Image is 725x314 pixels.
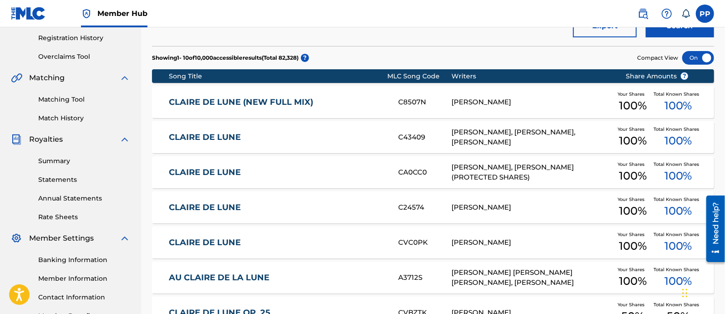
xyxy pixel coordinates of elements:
span: 100 % [664,273,692,289]
span: Total Known Shares [654,231,703,238]
div: CA0CC0 [398,167,451,178]
div: C43409 [398,132,451,143]
img: Matching [11,72,22,83]
div: [PERSON_NAME] [PERSON_NAME] [PERSON_NAME], [PERSON_NAME] [451,268,612,288]
span: Total Known Shares [654,91,703,98]
span: 100 % [664,133,692,149]
div: Notifications [681,9,690,18]
div: [PERSON_NAME] [451,202,612,213]
span: Total Known Shares [654,196,703,203]
span: Your Shares [618,301,648,308]
img: Top Rightsholder [81,8,92,19]
span: 100 % [664,203,692,219]
div: Song Title [169,72,388,81]
img: Member Settings [11,233,22,244]
span: Member Hub [97,8,147,19]
a: Matching Tool [38,95,130,104]
a: Contact Information [38,293,130,302]
span: Member Settings [29,233,94,244]
div: C24574 [398,202,451,213]
img: expand [119,233,130,244]
span: 100 % [619,238,647,254]
a: Banking Information [38,255,130,265]
a: Summary [38,156,130,166]
a: Rate Sheets [38,212,130,222]
div: [PERSON_NAME], [PERSON_NAME], [PERSON_NAME] [451,127,612,148]
div: Help [658,5,676,23]
span: 100 % [619,273,647,289]
span: Your Shares [618,161,648,168]
span: 100 % [619,168,647,184]
span: ? [301,54,309,62]
span: Your Shares [618,231,648,238]
span: 100 % [664,168,692,184]
a: CLAIRE DE LUNE [169,132,386,143]
span: Royalties [29,134,63,145]
img: search [638,8,649,19]
img: help [661,8,672,19]
span: Compact View [637,54,678,62]
span: Total Known Shares [654,301,703,308]
span: Total Known Shares [654,126,703,133]
div: CVC0PK [398,237,451,248]
img: MLC Logo [11,7,46,20]
img: expand [119,134,130,145]
span: 100 % [664,238,692,254]
span: 100 % [664,98,692,114]
span: Your Shares [618,196,648,203]
img: expand [119,72,130,83]
span: 100 % [619,133,647,149]
a: CLAIRE DE LUNE [169,167,386,178]
span: ? [681,72,688,80]
div: A3712S [398,273,451,283]
div: [PERSON_NAME], [PERSON_NAME] (PROTECTED SHARES) [451,162,612,183]
a: Annual Statements [38,194,130,203]
p: Showing 1 - 10 of 10,000 accessible results (Total 82,328 ) [152,54,299,62]
div: C8507N [398,97,451,108]
a: Member Information [38,274,130,283]
a: Match History [38,113,130,123]
a: AU CLAIRE DE LA LUNE [169,273,386,283]
img: Royalties [11,134,22,145]
div: [PERSON_NAME] [451,97,612,108]
a: Registration History [38,33,130,43]
span: Your Shares [618,266,648,273]
div: User Menu [696,5,714,23]
div: [PERSON_NAME] [451,237,612,248]
div: Drag [682,279,688,307]
span: Share Amounts [626,72,689,81]
iframe: Resource Center [700,192,725,266]
span: Your Shares [618,126,648,133]
span: Total Known Shares [654,161,703,168]
a: Statements [38,175,130,185]
a: CLAIRE DE LUNE [169,202,386,213]
a: CLAIRE DE LUNE (NEW FULL MIX) [169,97,386,108]
span: Matching [29,72,65,83]
a: Public Search [634,5,652,23]
span: 100 % [619,203,647,219]
div: MLC Song Code [388,72,452,81]
a: CLAIRE DE LUNE [169,237,386,248]
span: Total Known Shares [654,266,703,273]
span: Your Shares [618,91,648,98]
div: Writers [451,72,612,81]
iframe: Chat Widget [679,270,725,314]
span: 100 % [619,98,647,114]
a: Overclaims Tool [38,52,130,62]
